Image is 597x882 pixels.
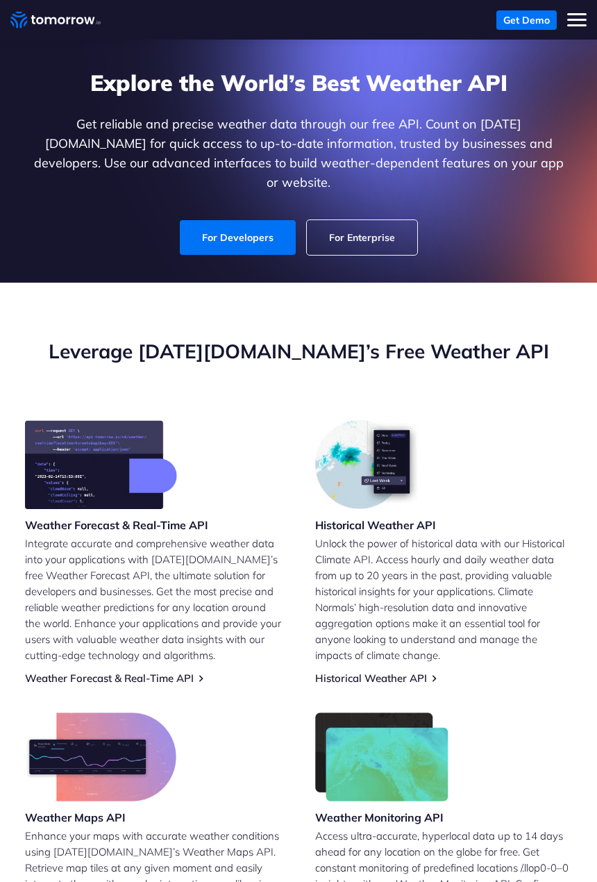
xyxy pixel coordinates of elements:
h3: Weather Maps API [25,810,176,825]
p: Integrate accurate and comprehensive weather data into your applications with [DATE][DOMAIN_NAME]... [25,535,282,663]
a: For Enterprise [307,220,417,255]
button: Toggle mobile menu [567,10,587,30]
h2: Leverage [DATE][DOMAIN_NAME]’s Free Weather API [22,338,575,365]
h3: Weather Forecast & Real-Time API [25,517,208,533]
h3: Weather Monitoring API [315,810,448,825]
h1: Explore the World’s Best Weather API [31,67,566,98]
a: Historical Weather API [315,672,427,685]
h3: Historical Weather API [315,517,436,533]
p: Get reliable and precise weather data through our free API. Count on [DATE][DOMAIN_NAME] for quic... [31,115,566,192]
p: Unlock the power of historical data with our Historical Climate API. Access hourly and daily weat... [315,535,572,663]
a: Weather Forecast & Real-Time API [25,672,194,685]
a: For Developers [180,220,296,255]
a: Get Demo [496,10,557,30]
a: Home link [10,10,101,31]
